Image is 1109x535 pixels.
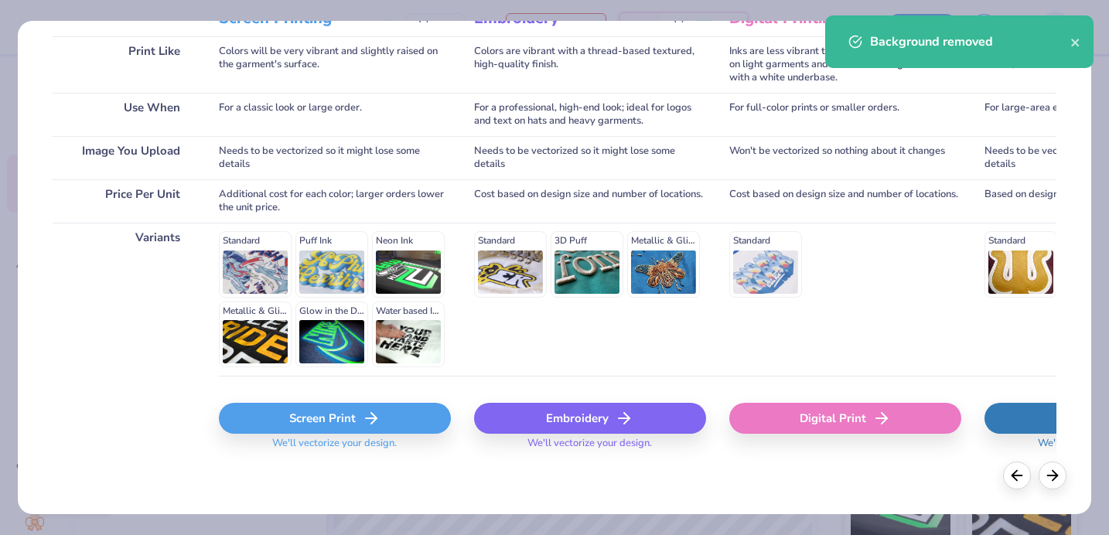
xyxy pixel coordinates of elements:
div: Cost based on design size and number of locations. [729,179,961,223]
div: Needs to be vectorized so it might lose some details [219,136,451,179]
div: For full-color prints or smaller orders. [729,93,961,136]
div: Embroidery [474,403,706,434]
div: Won't be vectorized so nothing about it changes [729,136,961,179]
div: Additional cost for each color; larger orders lower the unit price. [219,179,451,223]
div: Screen Print [219,403,451,434]
div: Inks are less vibrant than screen printing; smooth on light garments and raised on dark garments ... [729,36,961,93]
div: Variants [53,223,196,376]
div: Colors are vibrant with a thread-based textured, high-quality finish. [474,36,706,93]
span: We'll vectorize your design. [266,437,403,459]
div: Needs to be vectorized so it might lose some details [474,136,706,179]
div: For a professional, high-end look; ideal for logos and text on hats and heavy garments. [474,93,706,136]
div: Print Like [53,36,196,93]
div: Digital Print [729,403,961,434]
div: Cost based on design size and number of locations. [474,179,706,223]
div: Image You Upload [53,136,196,179]
div: Colors will be very vibrant and slightly raised on the garment's surface. [219,36,451,93]
button: close [1070,32,1081,51]
div: Price Per Unit [53,179,196,223]
div: Background removed [870,32,1070,51]
div: Use When [53,93,196,136]
span: We'll vectorize your design. [521,437,658,459]
div: For a classic look or large order. [219,93,451,136]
